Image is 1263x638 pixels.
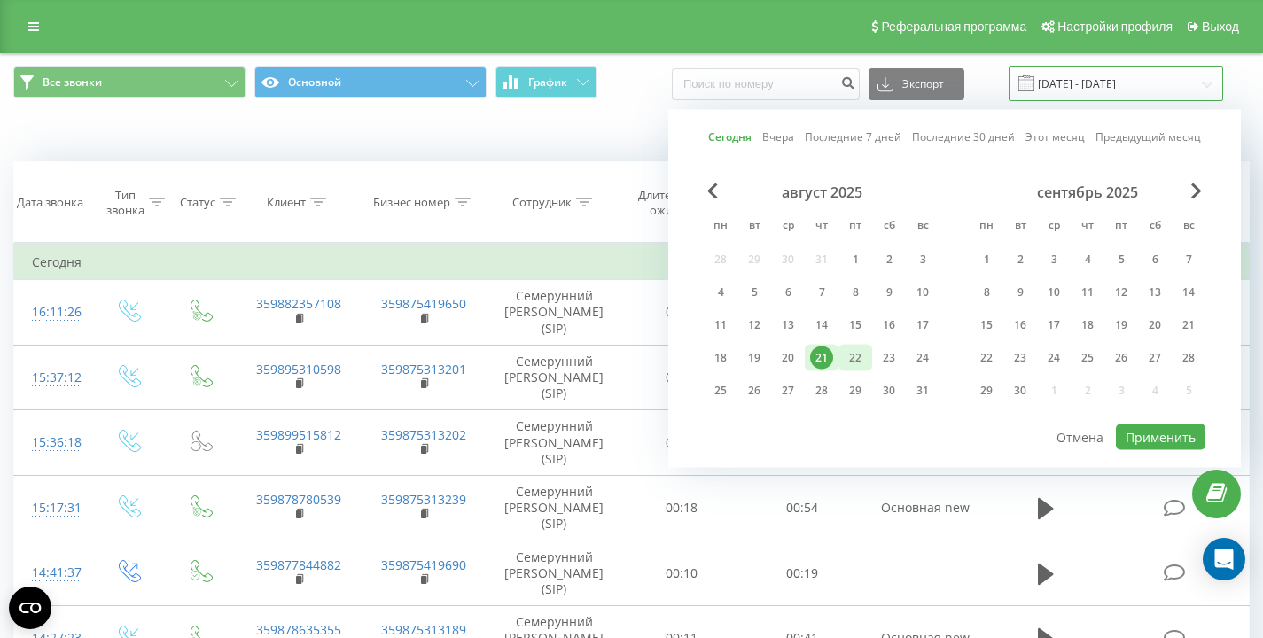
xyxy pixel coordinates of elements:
[776,379,799,402] div: 27
[1003,312,1037,338] div: вт 16 сент. 2025 г.
[707,214,734,240] abbr: понедельник
[709,281,732,304] div: 4
[741,214,768,240] abbr: вторник
[970,279,1003,306] div: пн 8 сент. 2025 г.
[776,281,799,304] div: 6
[872,312,906,338] div: сб 16 авг. 2025 г.
[1009,248,1032,271] div: 2
[911,346,934,370] div: 24
[14,245,1250,280] td: Сегодня
[1172,246,1205,273] div: вс 7 сент. 2025 г.
[970,345,1003,371] div: пн 22 сент. 2025 г.
[906,246,939,273] div: вс 3 авг. 2025 г.
[1177,248,1200,271] div: 7
[742,475,862,541] td: 00:54
[1009,346,1032,370] div: 23
[970,312,1003,338] div: пн 15 сент. 2025 г.
[13,66,246,98] button: Все звонки
[256,361,341,377] a: 359895310598
[970,246,1003,273] div: пн 1 сент. 2025 г.
[381,556,466,573] a: 359875419690
[881,19,1026,34] span: Реферальная программа
[1009,281,1032,304] div: 9
[1172,279,1205,306] div: вс 14 сент. 2025 г.
[906,345,939,371] div: вс 24 авг. 2025 г.
[1076,314,1099,337] div: 18
[709,346,732,370] div: 18
[1074,214,1101,240] abbr: четверг
[906,377,939,404] div: вс 31 авг. 2025 г.
[1172,345,1205,371] div: вс 28 сент. 2025 г.
[381,621,466,638] a: 359875313189
[1172,312,1205,338] div: вс 21 сент. 2025 г.
[637,188,717,218] div: Длительность ожидания
[743,314,766,337] div: 12
[1104,345,1138,371] div: пт 26 сент. 2025 г.
[737,345,771,371] div: вт 19 авг. 2025 г.
[805,377,838,404] div: чт 28 авг. 2025 г.
[1138,279,1172,306] div: сб 13 сент. 2025 г.
[844,379,867,402] div: 29
[975,314,998,337] div: 15
[1177,281,1200,304] div: 14
[771,279,805,306] div: ср 6 авг. 2025 г.
[1108,214,1134,240] abbr: пятница
[32,361,74,395] div: 15:37:12
[1042,314,1065,337] div: 17
[877,346,900,370] div: 23
[838,345,872,371] div: пт 22 авг. 2025 г.
[1143,314,1166,337] div: 20
[32,556,74,590] div: 14:41:37
[1047,424,1113,450] button: Отмена
[810,379,833,402] div: 28
[621,410,742,476] td: 00:15
[1202,19,1239,34] span: Выход
[487,475,621,541] td: Семерунний [PERSON_NAME] (SIP)
[256,621,341,638] a: 359878635355
[1071,345,1104,371] div: чт 25 сент. 2025 г.
[1110,248,1133,271] div: 5
[106,188,144,218] div: Тип звонка
[970,377,1003,404] div: пн 29 сент. 2025 г.
[844,281,867,304] div: 8
[869,68,964,100] button: Экспорт
[256,426,341,443] a: 359899515812
[709,379,732,402] div: 25
[621,280,742,346] td: 00:15
[844,346,867,370] div: 22
[743,281,766,304] div: 5
[810,346,833,370] div: 21
[1110,314,1133,337] div: 19
[909,214,936,240] abbr: воскресенье
[267,195,306,210] div: Клиент
[805,279,838,306] div: чт 7 авг. 2025 г.
[1175,214,1202,240] abbr: воскресенье
[862,475,988,541] td: Основная new
[254,66,487,98] button: Основной
[621,541,742,606] td: 00:10
[704,377,737,404] div: пн 25 авг. 2025 г.
[1042,346,1065,370] div: 24
[810,281,833,304] div: 7
[838,377,872,404] div: пт 29 авг. 2025 г.
[1042,281,1065,304] div: 10
[771,377,805,404] div: ср 27 авг. 2025 г.
[838,279,872,306] div: пт 8 авг. 2025 г.
[1007,214,1033,240] abbr: вторник
[1037,279,1071,306] div: ср 10 сент. 2025 г.
[1104,246,1138,273] div: пт 5 сент. 2025 г.
[877,314,900,337] div: 16
[1191,183,1202,199] span: Next Month
[1037,312,1071,338] div: ср 17 сент. 2025 г.
[1143,346,1166,370] div: 27
[776,314,799,337] div: 13
[1009,379,1032,402] div: 30
[704,279,737,306] div: пн 4 авг. 2025 г.
[1071,246,1104,273] div: чт 4 сент. 2025 г.
[1104,279,1138,306] div: пт 12 сент. 2025 г.
[872,377,906,404] div: сб 30 авг. 2025 г.
[762,128,794,145] a: Вчера
[743,346,766,370] div: 19
[256,491,341,508] a: 359878780539
[381,361,466,377] a: 359875313201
